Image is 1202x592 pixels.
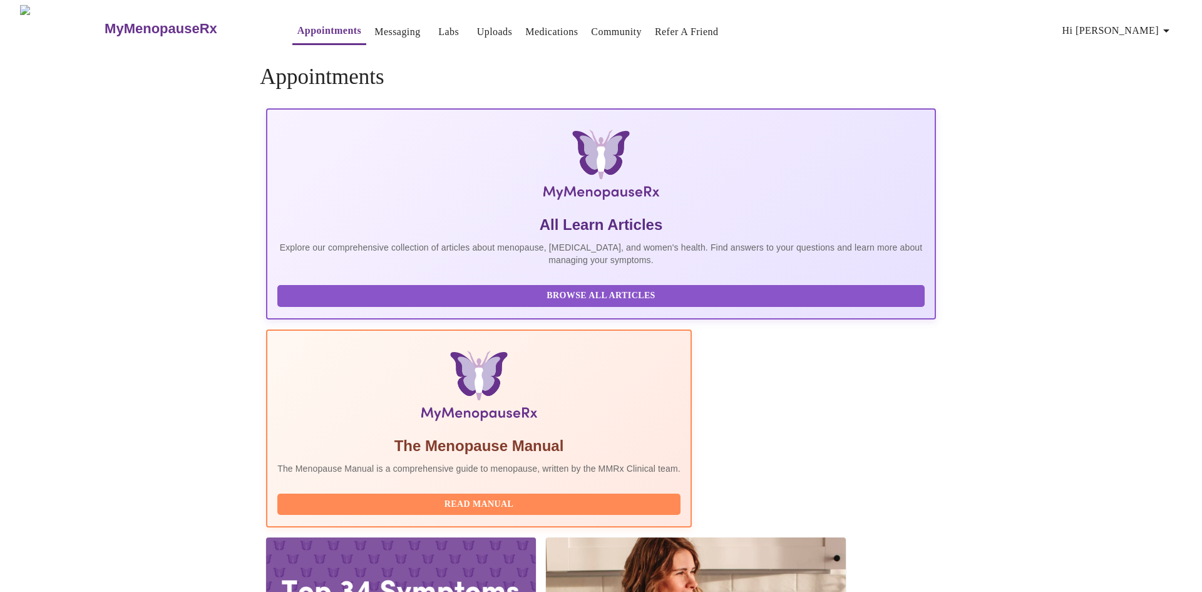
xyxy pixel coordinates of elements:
a: Browse All Articles [277,289,928,300]
h3: MyMenopauseRx [105,21,217,37]
span: Hi [PERSON_NAME] [1062,22,1174,39]
a: Read Manual [277,498,684,509]
img: MyMenopauseRx Logo [20,5,103,52]
button: Labs [429,19,469,44]
h5: The Menopause Manual [277,436,681,456]
a: Uploads [477,23,513,41]
img: MyMenopauseRx Logo [378,130,824,205]
button: Refer a Friend [650,19,724,44]
button: Read Manual [277,494,681,516]
h5: All Learn Articles [277,215,925,235]
a: MyMenopauseRx [103,7,267,51]
h4: Appointments [260,65,942,90]
p: Explore our comprehensive collection of articles about menopause, [MEDICAL_DATA], and women's hea... [277,241,925,266]
a: Appointments [297,22,361,39]
a: Medications [525,23,578,41]
a: Messaging [374,23,420,41]
span: Browse All Articles [290,288,912,304]
a: Community [591,23,642,41]
button: Community [586,19,647,44]
img: Menopause Manual [341,351,616,426]
button: Medications [520,19,583,44]
a: Refer a Friend [655,23,719,41]
button: Messaging [369,19,425,44]
span: Read Manual [290,497,668,512]
button: Browse All Articles [277,285,925,307]
p: The Menopause Manual is a comprehensive guide to menopause, written by the MMRx Clinical team. [277,462,681,475]
button: Uploads [472,19,518,44]
button: Hi [PERSON_NAME] [1057,18,1179,43]
a: Labs [438,23,459,41]
button: Appointments [292,18,366,45]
